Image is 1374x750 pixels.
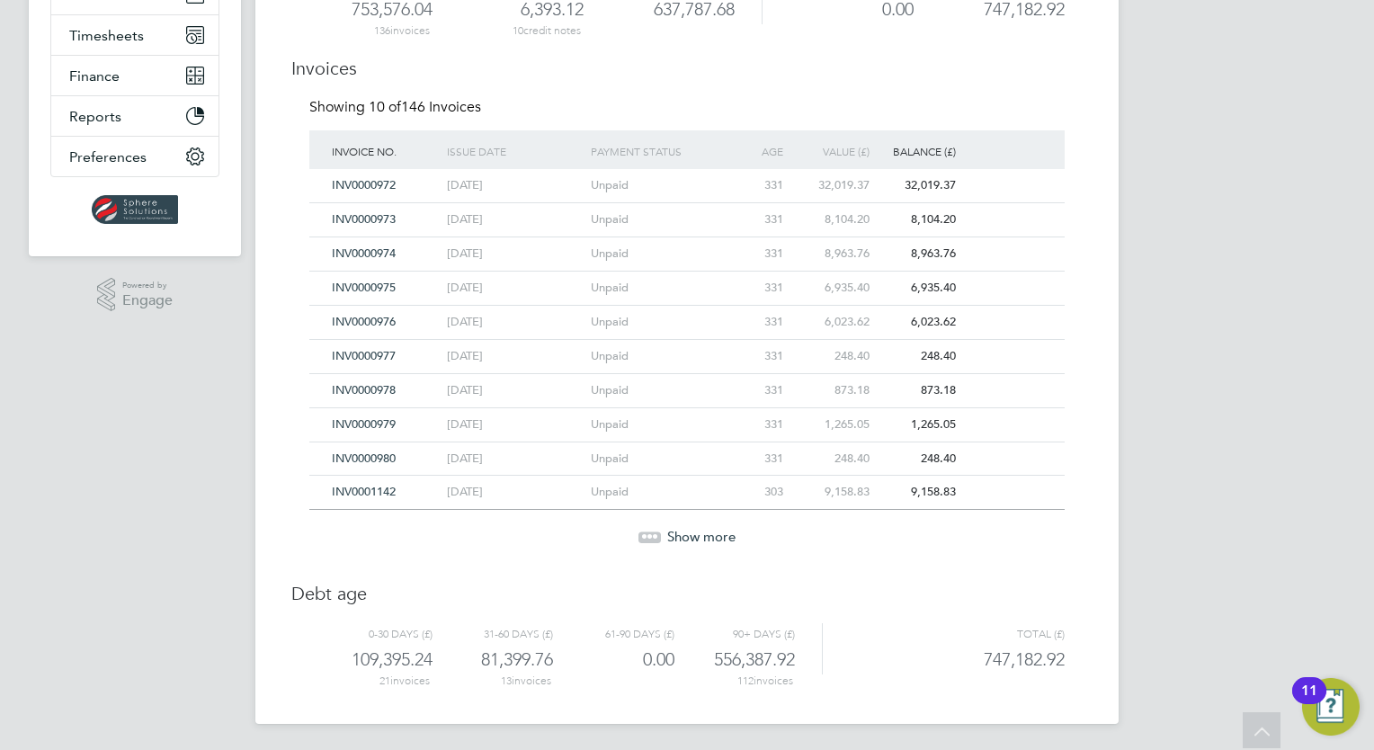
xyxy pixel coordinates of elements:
[442,476,586,509] div: [DATE]
[1301,691,1317,714] div: 11
[822,645,1065,674] div: 747,182.92
[730,169,788,202] div: 331
[788,203,874,237] div: 8,104.20
[788,237,874,271] div: 8,963.76
[874,272,960,305] div: 6,935.40
[433,623,553,645] div: 31-60 days (£)
[332,451,396,466] span: INV0000980
[442,272,586,305] div: [DATE]
[332,246,396,261] span: INV0000974
[874,169,960,202] div: 32,019.37
[332,177,396,192] span: INV0000972
[442,203,586,237] div: [DATE]
[122,278,173,293] span: Powered by
[586,374,730,407] div: Unpaid
[442,442,586,476] div: [DATE]
[586,130,730,172] div: Payment status
[874,476,960,509] div: 9,158.83
[586,408,730,442] div: Unpaid
[874,203,960,237] div: 8,104.20
[730,237,788,271] div: 331
[512,674,551,687] ng-pluralize: invoices
[327,130,442,172] div: Invoice No.
[788,442,874,476] div: 248.40
[523,24,581,37] ng-pluralize: credit notes
[874,442,960,476] div: 248.40
[442,130,586,172] div: Issue date
[874,374,960,407] div: 873.18
[51,15,219,55] button: Timesheets
[674,645,795,674] div: 556,387.92
[788,130,874,172] div: Value (£)
[788,272,874,305] div: 6,935.40
[553,623,674,645] div: 61-90 days (£)
[667,528,736,545] span: Show more
[442,340,586,373] div: [DATE]
[379,674,390,687] span: 21
[332,348,396,363] span: INV0000977
[788,476,874,509] div: 9,158.83
[586,203,730,237] div: Unpaid
[737,674,754,687] span: 112
[374,24,390,37] span: 136
[69,27,144,44] span: Timesheets
[92,195,179,224] img: spheresolutions-logo-retina.png
[553,645,674,674] div: 0.00
[822,623,1065,645] div: Total (£)
[730,130,788,195] div: Age (days)
[69,148,147,165] span: Preferences
[586,476,730,509] div: Unpaid
[874,130,960,172] div: Balance (£)
[788,408,874,442] div: 1,265.05
[788,374,874,407] div: 873.18
[730,374,788,407] div: 331
[69,67,120,85] span: Finance
[309,98,485,117] div: Showing
[1302,678,1360,736] button: Open Resource Center, 11 new notifications
[122,293,173,308] span: Engage
[586,169,730,202] div: Unpaid
[586,442,730,476] div: Unpaid
[442,374,586,407] div: [DATE]
[332,314,396,329] span: INV0000976
[754,674,793,687] ng-pluralize: invoices
[312,623,433,645] div: 0-30 days (£)
[442,169,586,202] div: [DATE]
[291,39,1083,80] h3: Invoices
[874,408,960,442] div: 1,265.05
[312,645,433,674] div: 109,395.24
[332,211,396,227] span: INV0000973
[332,484,396,499] span: INV0001142
[874,237,960,271] div: 8,963.76
[332,280,396,295] span: INV0000975
[51,96,219,136] button: Reports
[586,237,730,271] div: Unpaid
[730,203,788,237] div: 331
[730,442,788,476] div: 331
[442,237,586,271] div: [DATE]
[501,674,512,687] span: 13
[291,564,1083,605] h3: Debt age
[730,476,788,509] div: 303
[433,645,553,674] div: 81,399.76
[874,306,960,339] div: 6,023.62
[730,408,788,442] div: 331
[586,340,730,373] div: Unpaid
[51,56,219,95] button: Finance
[874,340,960,373] div: 248.40
[788,306,874,339] div: 6,023.62
[390,24,430,37] ng-pluralize: invoices
[788,340,874,373] div: 248.40
[369,98,401,116] span: 10 of
[513,24,523,37] span: 10
[332,382,396,397] span: INV0000978
[730,272,788,305] div: 331
[50,195,219,224] a: Go to home page
[442,306,586,339] div: [DATE]
[674,623,795,645] div: 90+ days (£)
[369,98,481,116] span: 146 Invoices
[69,108,121,125] span: Reports
[586,272,730,305] div: Unpaid
[730,340,788,373] div: 331
[442,408,586,442] div: [DATE]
